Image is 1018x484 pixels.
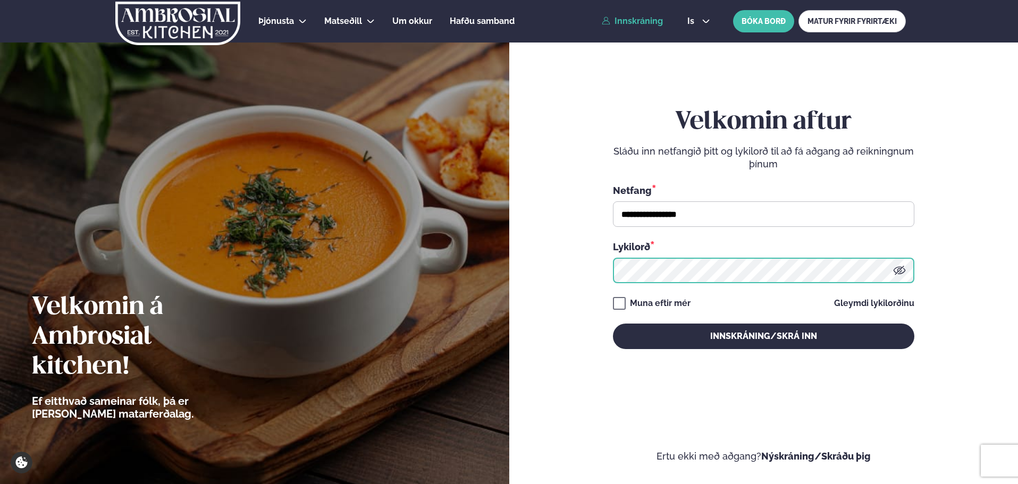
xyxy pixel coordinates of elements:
[733,10,794,32] button: BÓKA BORÐ
[798,10,906,32] a: MATUR FYRIR FYRIRTÆKI
[114,2,241,45] img: logo
[687,17,697,26] span: is
[541,450,987,463] p: Ertu ekki með aðgang?
[32,395,253,420] p: Ef eitthvað sameinar fólk, þá er [PERSON_NAME] matarferðalag.
[258,15,294,28] a: Þjónusta
[324,15,362,28] a: Matseðill
[613,240,914,253] div: Lykilorð
[613,145,914,171] p: Sláðu inn netfangið þitt og lykilorð til að fá aðgang að reikningnum þínum
[613,183,914,197] div: Netfang
[258,16,294,26] span: Þjónusta
[11,452,32,473] a: Cookie settings
[392,15,432,28] a: Um okkur
[392,16,432,26] span: Um okkur
[613,107,914,137] h2: Velkomin aftur
[32,293,253,382] h2: Velkomin á Ambrosial kitchen!
[602,16,663,26] a: Innskráning
[834,299,914,308] a: Gleymdi lykilorðinu
[613,324,914,349] button: Innskráning/Skrá inn
[450,15,515,28] a: Hafðu samband
[679,17,719,26] button: is
[450,16,515,26] span: Hafðu samband
[324,16,362,26] span: Matseðill
[761,451,871,462] a: Nýskráning/Skráðu þig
